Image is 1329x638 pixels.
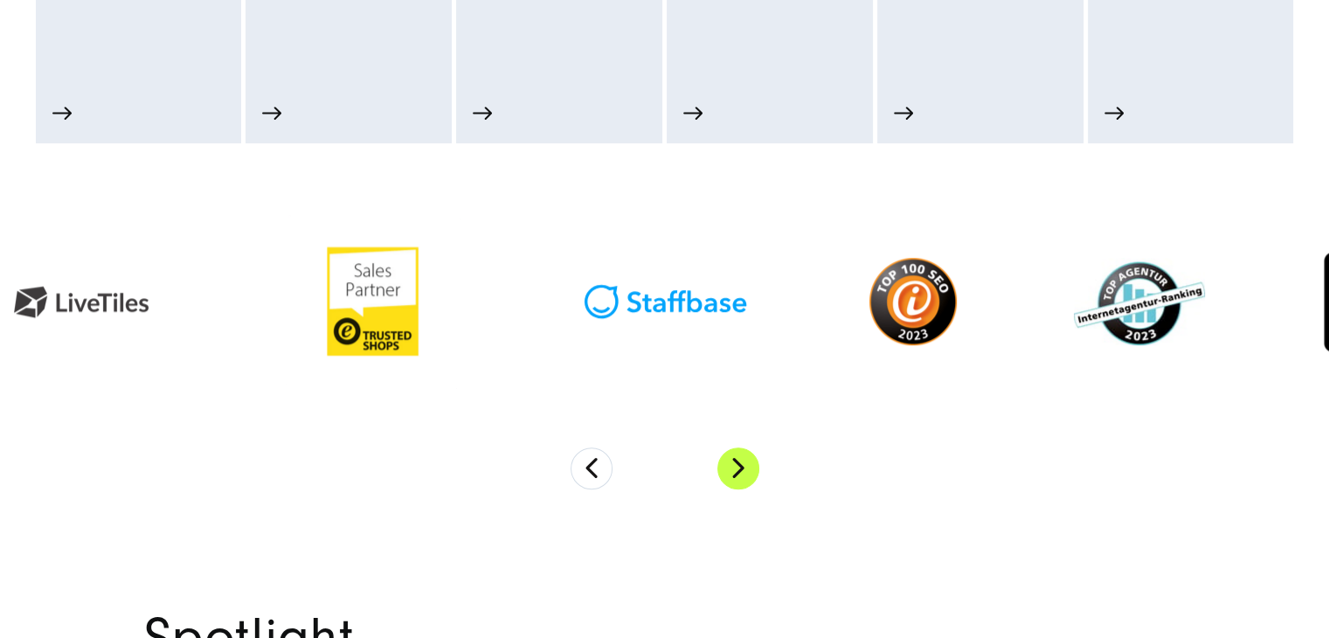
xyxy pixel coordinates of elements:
[286,214,460,389] img: Trusted Shop Sales Partner - Digitalagentur für E-Commerce SUNZINET
[571,447,613,489] button: Previous
[1074,258,1205,345] img: SUNZINET Top Internetagentur Badge - Full service Digitalagentur SUNZINET
[869,258,957,345] img: I business top 100 SEO badge - SEO Agentur SUNZINET
[717,447,759,489] button: Next
[578,282,752,322] img: Staffbase Partner Agentur - Digitalagentur für digitalen Arbeitsplatz SUNZINET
